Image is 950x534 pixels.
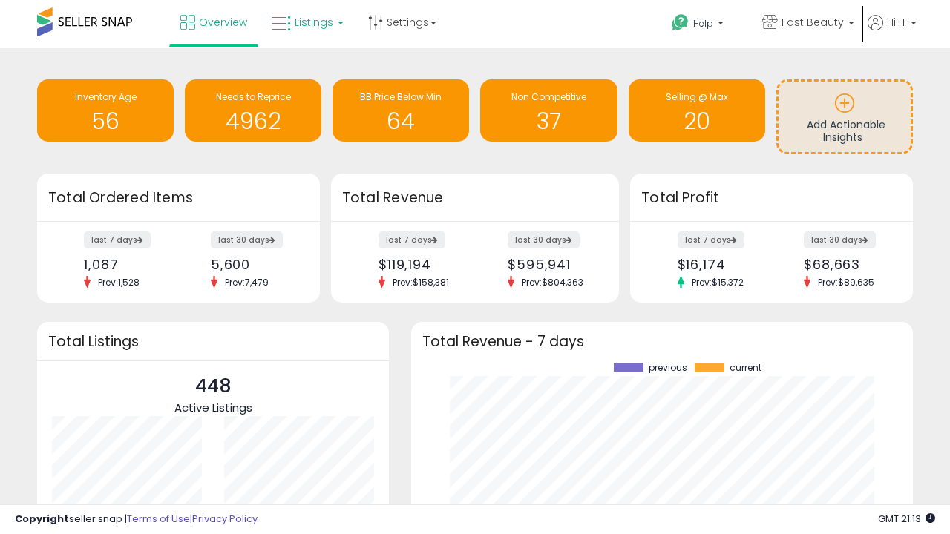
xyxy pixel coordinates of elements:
[684,276,751,289] span: Prev: $15,372
[37,79,174,142] a: Inventory Age 56
[91,276,147,289] span: Prev: 1,528
[511,90,586,103] span: Non Competitive
[217,276,276,289] span: Prev: 7,479
[75,90,137,103] span: Inventory Age
[15,512,69,526] strong: Copyright
[810,276,882,289] span: Prev: $89,635
[295,15,333,30] span: Listings
[488,109,609,133] h1: 37
[807,117,885,145] span: Add Actionable Insights
[15,512,258,527] div: seller snap | |
[84,257,167,272] div: 1,087
[779,82,911,152] a: Add Actionable Insights
[211,231,283,248] label: last 30 days
[379,257,464,272] div: $119,194
[48,188,309,208] h3: Total Ordered Items
[671,13,689,32] i: Get Help
[422,336,902,347] h3: Total Revenue - 7 days
[340,109,462,133] h1: 64
[782,15,844,30] span: Fast Beauty
[514,276,591,289] span: Prev: $804,363
[48,336,378,347] h3: Total Listings
[508,231,580,248] label: last 30 days
[342,188,608,208] h3: Total Revenue
[185,79,321,142] a: Needs to Reprice 4962
[385,276,456,289] span: Prev: $158,381
[174,372,252,400] p: 448
[641,188,902,208] h3: Total Profit
[45,109,166,133] h1: 56
[693,17,713,30] span: Help
[666,90,728,103] span: Selling @ Max
[636,109,758,133] h1: 20
[508,257,593,272] div: $595,941
[878,512,935,526] span: 2025-08-12 21:13 GMT
[887,15,906,30] span: Hi IT
[678,257,761,272] div: $16,174
[199,15,247,30] span: Overview
[216,90,291,103] span: Needs to Reprice
[804,257,887,272] div: $68,663
[480,79,617,142] a: Non Competitive 37
[360,90,442,103] span: BB Price Below Min
[127,512,190,526] a: Terms of Use
[84,231,151,248] label: last 7 days
[174,400,252,415] span: Active Listings
[804,231,876,248] label: last 30 days
[332,79,469,142] a: BB Price Below Min 64
[192,109,314,133] h1: 4962
[649,363,687,373] span: previous
[211,257,294,272] div: 5,600
[678,231,744,248] label: last 7 days
[379,231,445,248] label: last 7 days
[629,79,765,142] a: Selling @ Max 20
[660,2,749,48] a: Help
[730,363,761,373] span: current
[192,512,258,526] a: Privacy Policy
[868,15,917,48] a: Hi IT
